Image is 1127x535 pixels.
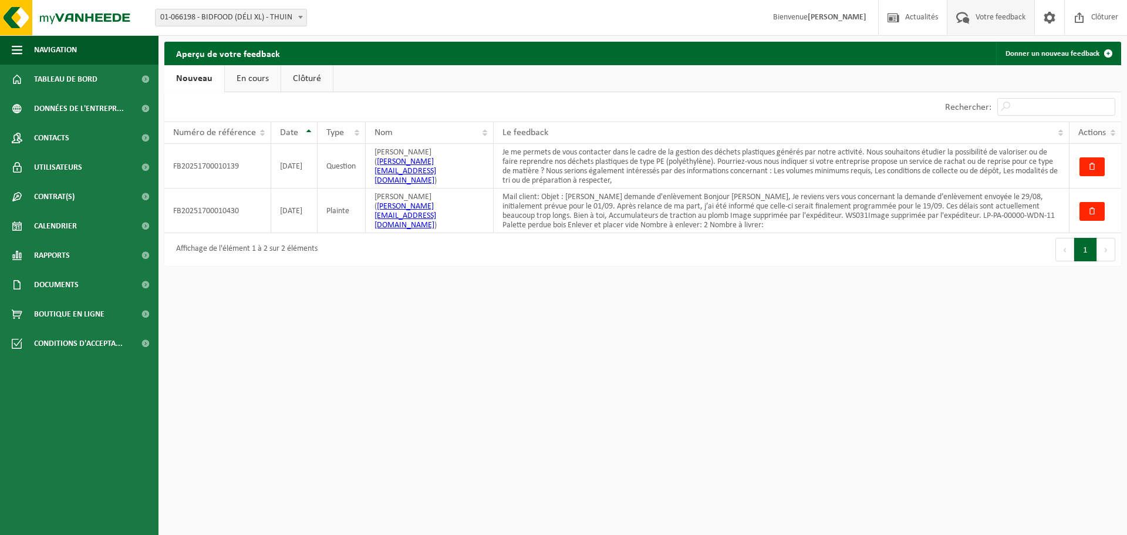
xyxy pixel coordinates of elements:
[34,153,82,182] span: Utilisateurs
[34,65,97,94] span: Tableau de bord
[374,202,436,230] a: [PERSON_NAME][EMAIL_ADDRESS][DOMAIN_NAME]
[170,239,318,260] div: Affichage de l'élément 1 à 2 sur 2 éléments
[374,193,437,230] span: [PERSON_NAME] ( )
[164,42,292,65] h2: Aperçu de votre feedback
[155,9,307,26] span: 01-066198 - BIDFOOD (DÉLI XL) - THUIN
[374,128,393,137] span: Nom
[225,65,281,92] a: En cours
[945,103,991,112] label: Rechercher:
[318,189,366,233] td: Plainte
[281,65,333,92] a: Clôturé
[502,128,548,137] span: Le feedback
[164,65,224,92] a: Nouveau
[164,189,271,233] td: FB20251700010430
[34,329,123,358] span: Conditions d'accepta...
[34,270,79,300] span: Documents
[1097,238,1115,261] button: Next
[271,189,318,233] td: [DATE]
[173,128,256,137] span: Numéro de référence
[494,144,1069,189] td: Je me permets de vous contacter dans le cadre de la gestion des déchets plastiques générés par no...
[326,128,344,137] span: Type
[156,9,306,26] span: 01-066198 - BIDFOOD (DÉLI XL) - THUIN
[34,35,77,65] span: Navigation
[1074,238,1097,261] button: 1
[34,94,124,123] span: Données de l'entrepr...
[34,211,77,241] span: Calendrier
[996,42,1120,65] a: Donner un nouveau feedback
[1055,238,1074,261] button: Previous
[34,123,69,153] span: Contacts
[271,144,318,189] td: [DATE]
[34,300,104,329] span: Boutique en ligne
[374,157,436,185] a: [PERSON_NAME][EMAIL_ADDRESS][DOMAIN_NAME]
[164,144,271,189] td: FB20251700010139
[34,241,70,270] span: Rapports
[808,13,866,22] strong: [PERSON_NAME]
[1078,128,1106,137] span: Actions
[280,128,298,137] span: Date
[366,144,494,189] td: [PERSON_NAME] ( )
[318,144,366,189] td: Question
[494,189,1069,233] td: Mail client: Objet : [PERSON_NAME] demande d'enlèvement Bonjour [PERSON_NAME], Je reviens vers vo...
[34,182,75,211] span: Contrat(s)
